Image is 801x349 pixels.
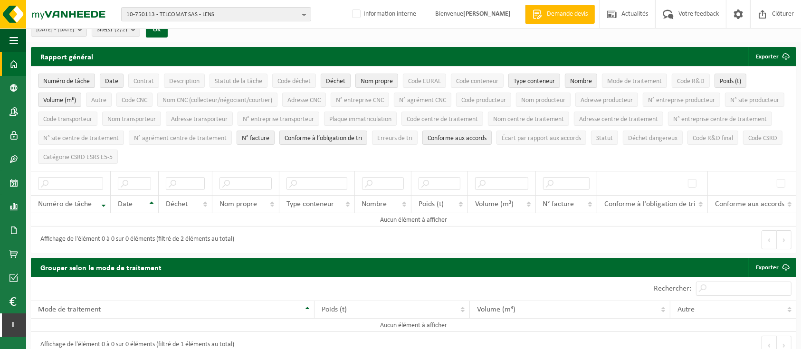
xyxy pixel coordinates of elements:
td: Aucun élément à afficher [31,319,796,332]
button: Site(s)(2/2) [92,22,140,37]
button: N° entreprise transporteurN° entreprise transporteur: Activate to sort [238,112,319,126]
count: (2/2) [114,27,127,33]
span: N° entreprise transporteur [243,116,314,123]
span: Description [169,78,200,85]
button: Statut de la tâcheStatut de la tâche: Activate to sort [210,74,267,88]
button: N° entreprise producteurN° entreprise producteur: Activate to sort [643,93,720,107]
span: N° facture [242,135,269,142]
button: [DATE] - [DATE] [31,22,87,37]
span: Nombre [362,200,387,208]
button: Volume (m³)Volume (m³): Activate to sort [38,93,81,107]
span: Code déchet [277,78,311,85]
span: Nom CNC (collecteur/négociant/courtier) [162,97,272,104]
span: Déchet [166,200,188,208]
span: Code EURAL [408,78,441,85]
span: Contrat [133,78,154,85]
span: Date [105,78,118,85]
button: Adresse transporteurAdresse transporteur: Activate to sort [166,112,233,126]
button: AutreAutre: Activate to sort [86,93,112,107]
span: Numéro de tâche [43,78,90,85]
button: Nom centre de traitementNom centre de traitement: Activate to sort [488,112,569,126]
span: Autre [91,97,106,104]
span: N° site centre de traitement [43,135,119,142]
button: N° site centre de traitementN° site centre de traitement: Activate to sort [38,131,124,145]
label: Information interne [350,7,416,21]
button: StatutStatut: Activate to sort [591,131,618,145]
span: N° site producteur [730,97,779,104]
span: Adresse CNC [287,97,321,104]
button: DéchetDéchet: Activate to sort [321,74,351,88]
button: NombreNombre: Activate to sort [565,74,597,88]
button: Adresse producteurAdresse producteur: Activate to sort [575,93,638,107]
div: Affichage de l'élément 0 à 0 sur 0 éléments (filtré de 2 éléments au total) [36,231,234,248]
button: N° entreprise centre de traitementN° entreprise centre de traitement: Activate to sort [668,112,772,126]
span: Volume (m³) [43,97,76,104]
span: N° entreprise centre de traitement [673,116,767,123]
button: N° site producteurN° site producteur : Activate to sort [725,93,784,107]
h2: Grouper selon le mode de traitement [31,258,171,276]
button: N° agrément CNCN° agrément CNC: Activate to sort [394,93,451,107]
span: Code R&D [677,78,705,85]
span: N° entreprise producteur [648,97,715,104]
button: Nom CNC (collecteur/négociant/courtier)Nom CNC (collecteur/négociant/courtier): Activate to sort [157,93,277,107]
button: Code CSRDCode CSRD: Activate to sort [743,131,782,145]
button: Erreurs de triErreurs de tri: Activate to sort [372,131,418,145]
button: Next [777,230,791,249]
button: ContratContrat: Activate to sort [128,74,159,88]
button: Adresse CNCAdresse CNC: Activate to sort [282,93,326,107]
span: Code R&D final [693,135,733,142]
span: N° agrément centre de traitement [134,135,227,142]
button: Type conteneurType conteneur: Activate to sort [508,74,560,88]
span: Code producteur [461,97,506,104]
span: Code transporteur [43,116,92,123]
button: Code centre de traitementCode centre de traitement: Activate to sort [401,112,483,126]
span: Code CNC [122,97,147,104]
button: Code déchetCode déchet: Activate to sort [272,74,316,88]
button: Code R&DCode R&amp;D: Activate to sort [672,74,710,88]
button: Code producteurCode producteur: Activate to sort [456,93,511,107]
span: N° facture [543,200,574,208]
button: DescriptionDescription: Activate to sort [164,74,205,88]
span: Nom propre [219,200,257,208]
button: N° entreprise CNCN° entreprise CNC: Activate to sort [331,93,389,107]
button: Écart par rapport aux accordsÉcart par rapport aux accords: Activate to sort [496,131,586,145]
button: Adresse centre de traitementAdresse centre de traitement: Activate to sort [574,112,663,126]
span: 10-750113 - TELCOMAT SAS - LENS [126,8,298,22]
span: N° entreprise CNC [336,97,384,104]
span: Nom transporteur [107,116,156,123]
span: Adresse producteur [581,97,633,104]
span: Nom propre [361,78,393,85]
span: Plaque immatriculation [329,116,391,123]
span: Type conteneur [286,200,334,208]
button: Code conteneurCode conteneur: Activate to sort [451,74,504,88]
h2: Rapport général [31,47,103,66]
button: Nom transporteurNom transporteur: Activate to sort [102,112,161,126]
span: Déchet [326,78,345,85]
button: Code CNCCode CNC: Activate to sort [116,93,153,107]
button: Code EURALCode EURAL: Activate to sort [403,74,446,88]
span: Volume (m³) [475,200,514,208]
a: Exporter [748,258,795,277]
button: 10-750113 - TELCOMAT SAS - LENS [121,7,311,21]
span: Erreurs de tri [377,135,412,142]
span: I [10,313,17,337]
span: Poids (t) [419,200,444,208]
button: OK [146,22,168,38]
span: Adresse transporteur [171,116,228,123]
span: Déchet dangereux [628,135,677,142]
span: Site(s) [97,23,127,37]
span: Adresse centre de traitement [579,116,658,123]
span: Conforme à l’obligation de tri [604,200,696,208]
button: Code R&D finalCode R&amp;D final: Activate to sort [687,131,738,145]
span: Catégorie CSRD ESRS E5-5 [43,154,113,161]
span: Nom centre de traitement [493,116,564,123]
span: N° agrément CNC [399,97,446,104]
button: Exporter [748,47,795,66]
label: Rechercher: [654,285,691,293]
button: Code transporteurCode transporteur: Activate to sort [38,112,97,126]
button: N° factureN° facture: Activate to sort [237,131,275,145]
span: Poids (t) [720,78,741,85]
span: Nom producteur [521,97,565,104]
span: Type conteneur [514,78,555,85]
span: Mode de traitement [38,306,101,313]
